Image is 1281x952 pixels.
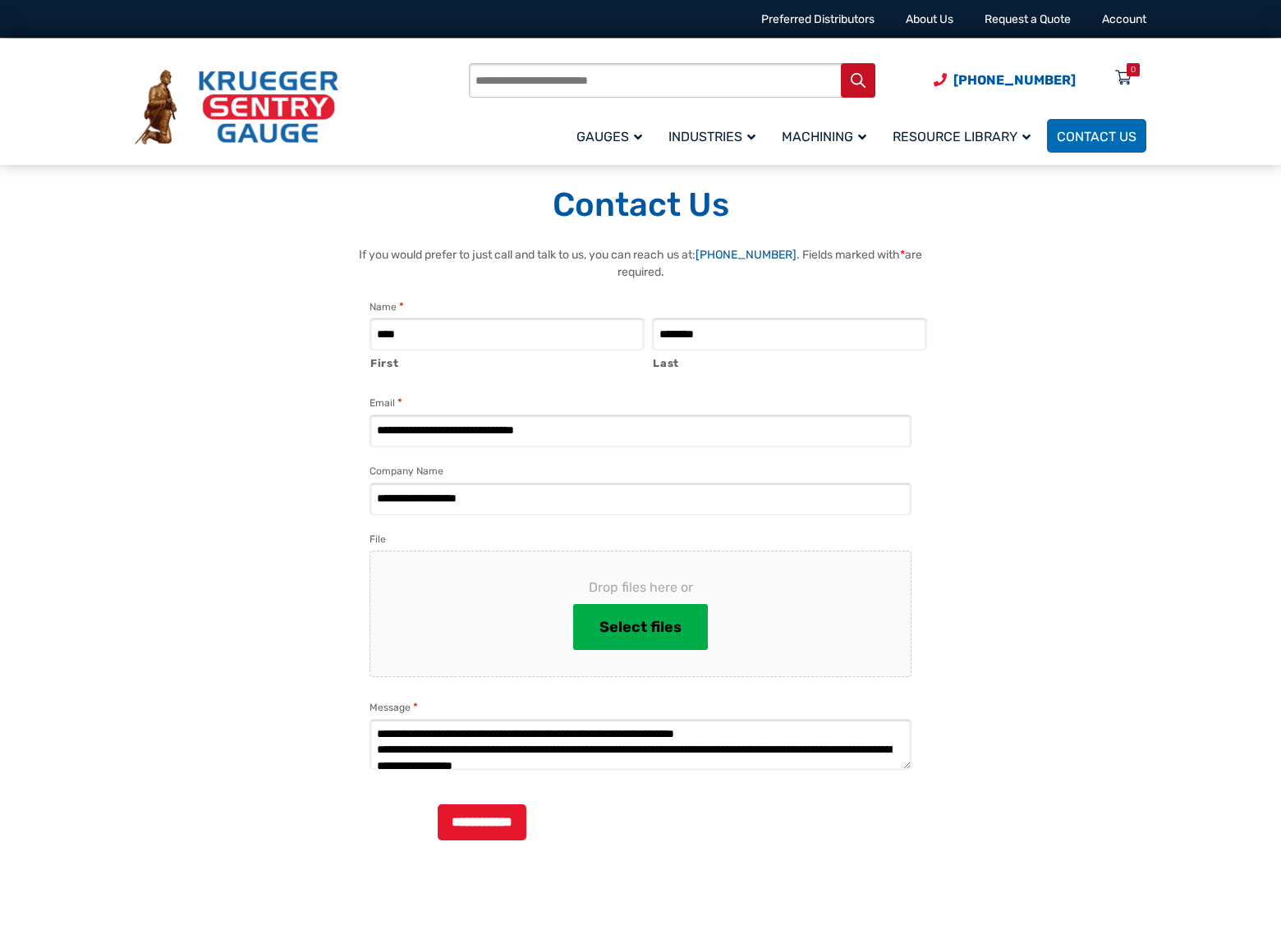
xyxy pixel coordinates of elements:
span: Resource Library [893,129,1031,144]
label: Message [370,699,418,716]
a: Account [1102,12,1146,26]
a: Request a Quote [985,12,1071,26]
a: Phone Number (920) 434-8860 [934,70,1076,90]
span: Drop files here or [397,578,884,597]
a: Resource Library [883,117,1047,155]
img: Krueger Sentry Gauge [135,70,338,145]
a: Machining [772,117,883,155]
a: Preferred Distributors [761,12,875,26]
label: Last [653,351,927,372]
a: Contact Us [1047,119,1146,153]
span: Gauges [576,129,642,144]
a: About Us [906,12,953,26]
label: Email [370,395,402,411]
p: If you would prefer to just call and talk to us, you can reach us at: . Fields marked with are re... [353,246,928,281]
a: Industries [659,117,772,155]
h1: Contact Us [135,185,1146,226]
span: Machining [782,129,866,144]
button: select files, file [573,604,708,650]
legend: Name [370,299,404,315]
label: Company Name [370,463,443,479]
span: [PHONE_NUMBER] [953,72,1076,88]
span: Industries [668,129,755,144]
label: File [370,531,386,547]
span: Contact Us [1057,129,1136,144]
a: [PHONE_NUMBER] [696,248,797,262]
div: 0 [1131,63,1136,76]
label: First [370,351,645,372]
a: Gauges [567,117,659,155]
